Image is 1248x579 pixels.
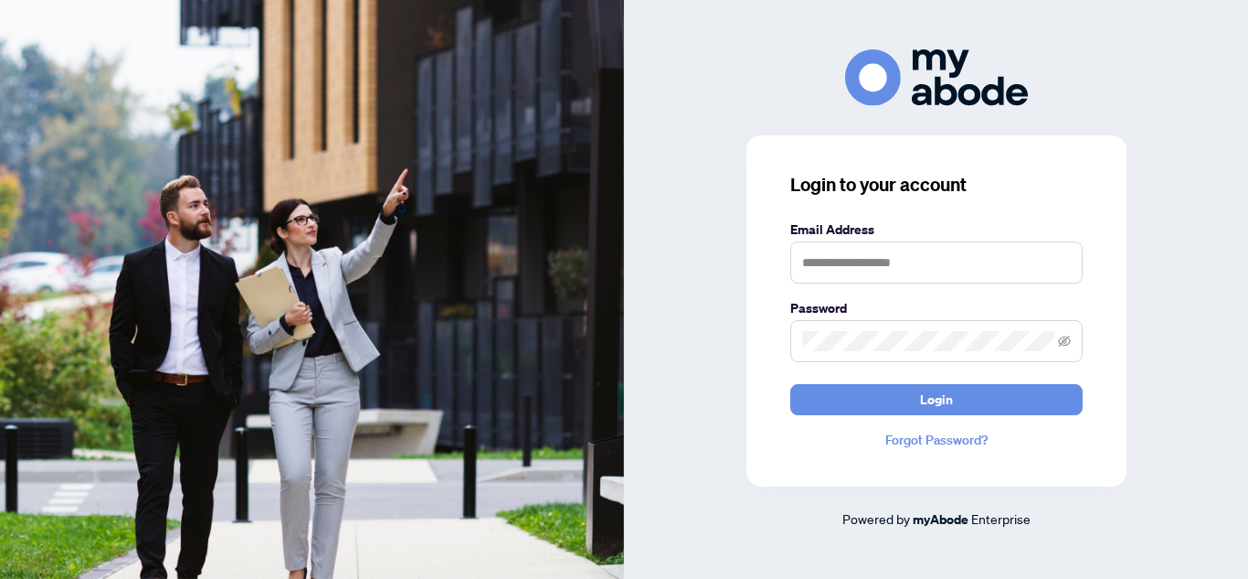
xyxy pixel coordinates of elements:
img: ma-logo [845,49,1028,105]
label: Password [790,298,1083,318]
h3: Login to your account [790,172,1083,198]
span: Enterprise [971,510,1031,527]
button: Login [790,384,1083,415]
span: Powered by [842,510,910,527]
label: Email Address [790,220,1083,240]
a: myAbode [913,509,968,530]
a: Forgot Password? [790,430,1083,450]
span: Login [920,385,953,414]
span: eye-invisible [1058,335,1071,348]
